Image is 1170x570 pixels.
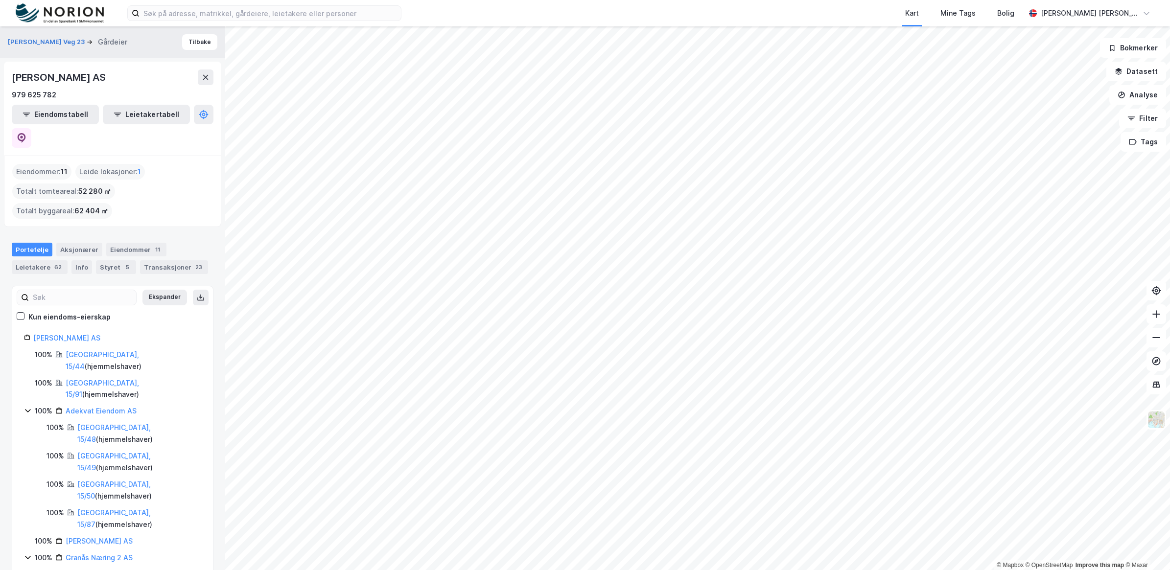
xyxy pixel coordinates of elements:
[77,422,201,445] div: ( hjemmelshaver )
[35,535,52,547] div: 100%
[33,334,100,342] a: [PERSON_NAME] AS
[56,243,102,256] div: Aksjonærer
[1121,523,1170,570] div: Kontrollprogram for chat
[12,89,56,101] div: 979 625 782
[905,7,919,19] div: Kart
[28,311,111,323] div: Kun eiendoms-eierskap
[12,243,52,256] div: Portefølje
[1147,410,1166,429] img: Z
[61,166,68,178] span: 11
[1076,562,1124,569] a: Improve this map
[1026,562,1073,569] a: OpenStreetMap
[66,537,133,545] a: [PERSON_NAME] AS
[71,260,92,274] div: Info
[77,507,201,530] div: ( hjemmelshaver )
[997,7,1014,19] div: Bolig
[12,164,71,180] div: Eiendommer :
[140,6,401,21] input: Søk på adresse, matrikkel, gårdeiere, leietakere eller personer
[66,407,137,415] a: Adekvat Eiendom AS
[997,562,1024,569] a: Mapbox
[1106,62,1166,81] button: Datasett
[153,245,163,254] div: 11
[1041,7,1139,19] div: [PERSON_NAME] [PERSON_NAME]
[35,552,52,564] div: 100%
[12,183,115,199] div: Totalt tomteareal :
[35,377,52,389] div: 100%
[77,423,151,443] a: [GEOGRAPHIC_DATA], 15/48
[940,7,976,19] div: Mine Tags
[106,243,166,256] div: Eiendommer
[138,166,141,178] span: 1
[12,260,68,274] div: Leietakere
[47,479,64,490] div: 100%
[77,480,151,500] a: [GEOGRAPHIC_DATA], 15/50
[12,203,112,219] div: Totalt byggareal :
[66,553,133,562] a: Granås Næring 2 AS
[8,37,87,47] button: [PERSON_NAME] Veg 23
[78,185,111,197] span: 52 280 ㎡
[122,262,132,272] div: 5
[52,262,64,272] div: 62
[66,350,139,370] a: [GEOGRAPHIC_DATA], 15/44
[74,205,108,217] span: 62 404 ㎡
[47,507,64,519] div: 100%
[12,105,99,124] button: Eiendomstabell
[47,450,64,462] div: 100%
[98,36,127,48] div: Gårdeier
[77,450,201,474] div: ( hjemmelshaver )
[103,105,190,124] button: Leietakertabell
[1119,109,1166,128] button: Filter
[66,379,139,399] a: [GEOGRAPHIC_DATA], 15/91
[16,3,104,23] img: norion-logo.80e7a08dc31c2e691866.png
[35,349,52,361] div: 100%
[96,260,136,274] div: Styret
[75,164,145,180] div: Leide lokasjoner :
[47,422,64,433] div: 100%
[182,34,217,50] button: Tilbake
[1100,38,1166,58] button: Bokmerker
[12,69,108,85] div: [PERSON_NAME] AS
[1121,523,1170,570] iframe: Chat Widget
[1121,132,1166,152] button: Tags
[1109,85,1166,105] button: Analyse
[77,452,151,472] a: [GEOGRAPHIC_DATA], 15/49
[140,260,208,274] div: Transaksjoner
[142,290,187,305] button: Ekspander
[77,508,151,528] a: [GEOGRAPHIC_DATA], 15/87
[193,262,204,272] div: 23
[77,479,201,502] div: ( hjemmelshaver )
[29,290,136,305] input: Søk
[66,377,201,401] div: ( hjemmelshaver )
[35,405,52,417] div: 100%
[66,349,201,372] div: ( hjemmelshaver )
